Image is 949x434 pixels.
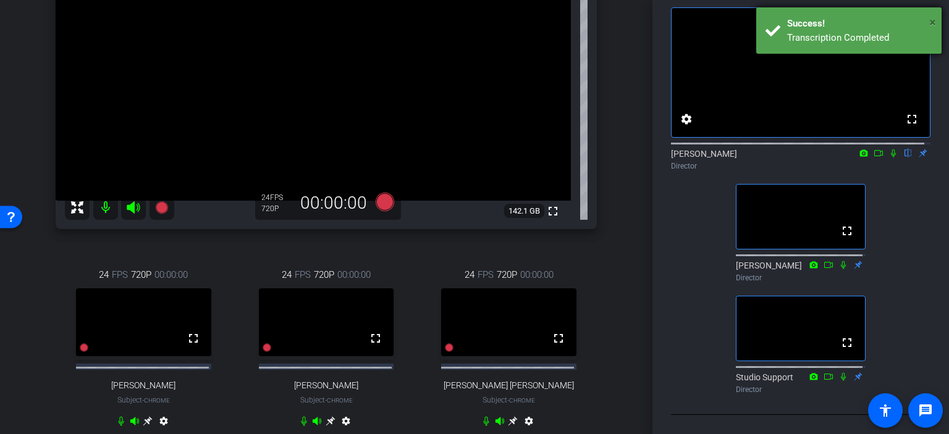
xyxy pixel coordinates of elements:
mat-icon: message [918,403,933,418]
mat-icon: flip [901,147,916,158]
span: - [142,396,144,404]
span: 24 [465,268,474,282]
span: - [507,396,509,404]
div: Success! [787,17,932,31]
span: 00:00:00 [337,268,371,282]
span: Chrome [144,397,170,404]
span: - [325,396,327,404]
mat-icon: fullscreen [551,331,566,346]
span: Subject [117,394,170,406]
span: Subject [300,394,353,406]
mat-icon: accessibility [878,403,893,418]
div: Director [671,161,930,172]
span: [PERSON_NAME] [PERSON_NAME] [444,380,574,391]
span: Chrome [509,397,535,404]
span: 24 [282,268,292,282]
div: Studio Support [736,371,866,395]
span: 720P [314,268,334,282]
mat-icon: fullscreen [840,335,854,350]
div: 00:00:00 [292,193,375,214]
button: Close [929,13,936,31]
span: 24 [99,268,109,282]
span: FPS [112,268,128,282]
span: [PERSON_NAME] [294,380,358,391]
mat-icon: fullscreen [905,112,919,127]
span: [PERSON_NAME] [111,380,175,391]
div: [PERSON_NAME] [671,148,930,172]
span: 00:00:00 [520,268,554,282]
mat-icon: settings [339,416,353,431]
mat-icon: settings [521,416,536,431]
span: 720P [497,268,517,282]
div: Director [736,384,866,395]
span: 00:00:00 [154,268,188,282]
span: 720P [131,268,151,282]
span: FPS [270,193,283,202]
mat-icon: fullscreen [840,223,854,238]
mat-icon: fullscreen [186,331,201,346]
div: Director [736,272,866,283]
mat-icon: fullscreen [546,204,560,219]
mat-icon: settings [156,416,171,431]
span: FPS [295,268,311,282]
div: 24 [261,193,292,202]
div: 720P [261,204,292,214]
mat-icon: settings [679,112,694,127]
span: Subject [483,394,535,406]
span: 142.1 GB [504,204,544,219]
span: × [929,15,936,30]
mat-icon: fullscreen [368,331,383,346]
div: Transcription Completed [787,31,932,45]
span: Chrome [327,397,353,404]
div: [PERSON_NAME] [736,259,866,283]
span: FPS [478,268,494,282]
